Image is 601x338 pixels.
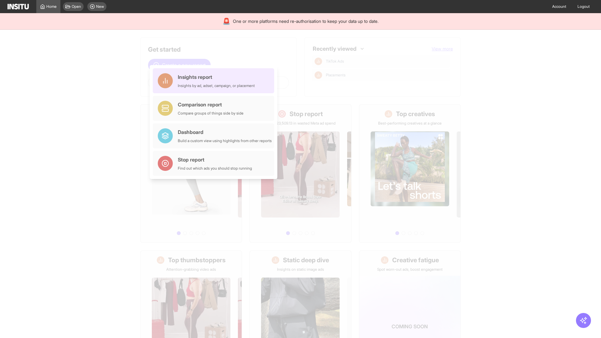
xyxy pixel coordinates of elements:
[223,17,230,26] div: 🚨
[46,4,57,9] span: Home
[178,111,244,116] div: Compare groups of things side by side
[178,73,255,81] div: Insights report
[178,83,255,88] div: Insights by ad, adset, campaign, or placement
[178,138,272,143] div: Build a custom view using highlights from other reports
[72,4,81,9] span: Open
[178,166,252,171] div: Find out which ads you should stop running
[178,101,244,108] div: Comparison report
[178,128,272,136] div: Dashboard
[233,18,378,24] span: One or more platforms need re-authorisation to keep your data up to date.
[96,4,104,9] span: New
[8,4,29,9] img: Logo
[178,156,252,163] div: Stop report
